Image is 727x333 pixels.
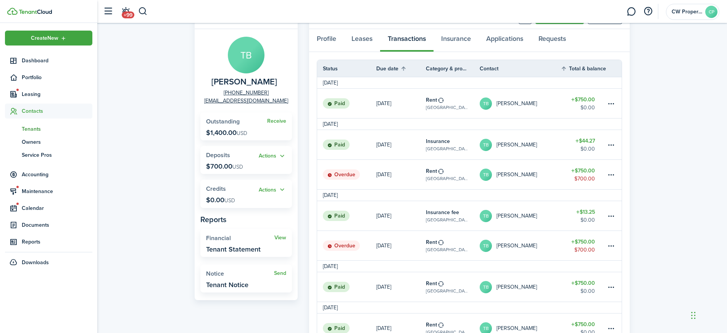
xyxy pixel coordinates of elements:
a: Profile [309,29,344,52]
a: Owners [5,135,92,148]
status: Paid [323,282,350,292]
p: [DATE] [376,99,391,107]
a: [DATE] [376,201,426,231]
a: Rent[GEOGRAPHIC_DATA], Unit 112 [426,89,480,118]
a: [DATE] [376,89,426,118]
button: Open menu [259,152,286,161]
a: Notifications [118,2,133,21]
table-profile-info-text: [PERSON_NAME] [496,325,537,331]
table-amount-title: $750.00 [571,279,595,287]
span: Reports [22,238,92,246]
th: Sort [376,64,426,73]
button: Open menu [259,185,286,194]
widget-stats-title: Financial [206,235,274,242]
a: View [274,235,286,241]
th: Contact [480,65,561,73]
td: [DATE] [317,79,343,87]
table-info-title: Rent [426,279,437,288]
table-profile-info-text: [PERSON_NAME] [496,101,537,107]
button: Search [138,5,148,18]
a: Leases [344,29,380,52]
p: [DATE] [376,141,391,149]
td: [DATE] [317,120,343,128]
span: Create New [31,36,58,41]
a: Paid [317,272,376,302]
status: Overdue [323,240,360,251]
th: Sort [561,64,606,73]
span: Documents [22,221,92,229]
span: Downloads [22,258,49,266]
span: USD [232,163,243,171]
table-profile-info-text: [PERSON_NAME] [496,243,537,249]
a: Rent[GEOGRAPHIC_DATA], Unit 112 [426,231,480,260]
a: $750.00$0.00 [561,89,606,118]
td: [DATE] [317,262,343,270]
td: [DATE] [317,304,343,312]
table-profile-info-text: [PERSON_NAME] [496,142,537,148]
a: [PHONE_NUMBER] [224,89,269,97]
table-profile-info-text: [PERSON_NAME] [496,172,537,178]
table-amount-title: $750.00 [571,167,595,175]
table-info-title: Rent [426,167,437,175]
widget-stats-action: Receive [267,118,286,124]
a: Reports [5,234,92,249]
table-amount-description: $0.00 [580,104,595,112]
p: [DATE] [376,242,391,250]
a: Rent[GEOGRAPHIC_DATA], Unit 112 [426,160,480,189]
avatar-text: TB [480,210,492,222]
a: [DATE] [376,272,426,302]
iframe: Chat Widget [689,296,727,333]
a: [DATE] [376,231,426,260]
span: USD [224,197,235,205]
a: $750.00$700.00 [561,231,606,260]
span: Contacts [22,107,92,115]
span: Deposits [206,151,230,159]
p: $1,400.00 [206,129,247,136]
table-amount-title: $44.27 [575,137,595,145]
button: Actions [259,185,286,194]
div: Drag [691,304,696,327]
span: Credits [206,184,226,193]
avatar-text: TB [228,37,264,73]
a: [EMAIL_ADDRESS][DOMAIN_NAME] [204,97,288,105]
td: [DATE] [317,191,343,199]
avatar-text: TB [480,139,492,151]
span: USD [237,129,247,137]
span: Outstanding [206,117,240,126]
a: TB[PERSON_NAME] [480,231,561,260]
a: Tenants [5,122,92,135]
table-subtitle: [GEOGRAPHIC_DATA], Unit 112 [426,246,468,253]
table-amount-title: $750.00 [571,96,595,104]
button: Open resource center [642,5,654,18]
a: Insurance fee[GEOGRAPHIC_DATA], Unit 112 [426,201,480,231]
a: TB[PERSON_NAME] [480,130,561,159]
p: [DATE] [376,324,391,332]
p: [DATE] [376,171,391,179]
avatar-text: TB [480,281,492,293]
a: TB[PERSON_NAME] [480,160,561,189]
a: [DATE] [376,160,426,189]
widget-stats-description: Tenant Notice [206,281,248,289]
widget-stats-title: Notice [206,270,274,277]
a: Paid [317,89,376,118]
th: Category & property [426,65,480,73]
a: Send [274,270,286,276]
table-info-title: Insurance [426,137,450,145]
table-subtitle: [GEOGRAPHIC_DATA], Unit 112 [426,145,468,152]
a: Overdue [317,160,376,189]
table-amount-title: $13.25 [576,208,595,216]
span: Dashboard [22,57,92,65]
a: Insurance[GEOGRAPHIC_DATA], Unit 112 [426,130,480,159]
a: Requests [531,29,574,52]
table-subtitle: [GEOGRAPHIC_DATA], Unit 112 [426,104,468,111]
img: TenantCloud [7,8,18,15]
avatar-text: TB [480,169,492,181]
span: Portfolio [22,73,92,81]
a: $44.27$0.00 [561,130,606,159]
button: Open menu [5,31,92,45]
p: [DATE] [376,283,391,291]
a: Paid [317,201,376,231]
